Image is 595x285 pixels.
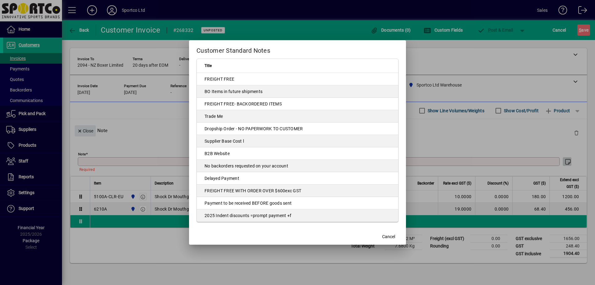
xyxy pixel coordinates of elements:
[197,98,398,110] td: FREIGHT FREE- BACKORDERED ITEMS
[197,110,398,122] td: Trade Me
[197,160,398,172] td: No backorders requested on your account
[197,209,398,222] td: 2025 Indent discounts =prompt payment +f
[197,73,398,85] td: FREIGHT FREE
[197,135,398,147] td: Supplier Base Cost l
[197,85,398,98] td: BO Items in future shipments
[379,231,399,242] button: Cancel
[189,40,406,58] h2: Customer Standard Notes
[197,185,398,197] td: FREIGHT FREE WITH ORDER OVER $600exc GST
[197,172,398,185] td: Delayed Payment
[382,234,395,240] span: Cancel
[197,197,398,209] td: Payment to be received BEFORE goods sent
[197,147,398,160] td: B2B Website
[197,122,398,135] td: Dropship Order - NO PAPERWORK TO CUSTOMER
[205,62,212,69] span: Title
